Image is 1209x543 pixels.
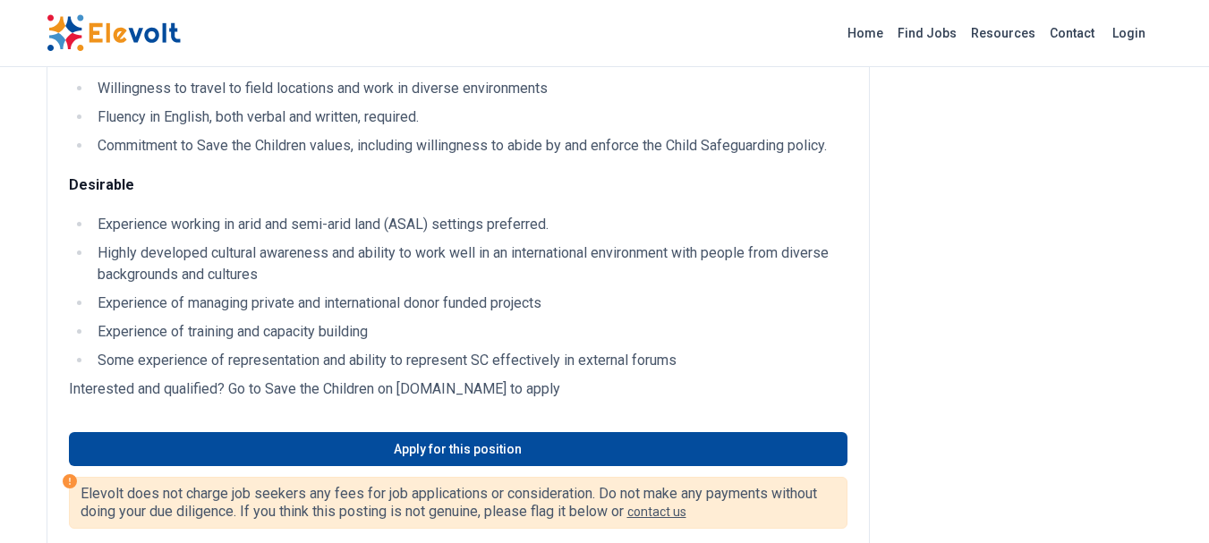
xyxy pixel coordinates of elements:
li: Experience of training and capacity building [92,321,847,343]
li: Some experience of representation and ability to represent SC effectively in external forums [92,350,847,371]
a: Home [840,19,890,47]
strong: Desirable [69,176,134,193]
li: Experience of managing private and international donor funded projects [92,293,847,314]
iframe: Chat Widget [1120,457,1209,543]
p: Elevolt does not charge job seekers any fees for job applications or consideration. Do not make a... [81,485,836,521]
li: Willingness to travel to field locations and work in diverse environments [92,78,847,99]
li: Commitment to Save the Children values, including willingness to abide by and enforce the Child S... [92,135,847,157]
p: Interested and qualified? Go to Save the Children on [DOMAIN_NAME] to apply [69,378,847,400]
a: Resources [964,19,1043,47]
a: Contact [1043,19,1102,47]
img: Elevolt [47,14,181,52]
a: Login [1102,15,1156,51]
li: Highly developed cultural awareness and ability to work well in an international environment with... [92,242,847,285]
li: Experience working in arid and semi-arid land (ASAL) settings preferred. [92,214,847,235]
a: Apply for this position [69,432,847,466]
a: contact us [627,505,686,519]
a: Find Jobs [890,19,964,47]
li: Fluency in English, both verbal and written, required. [92,106,847,128]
